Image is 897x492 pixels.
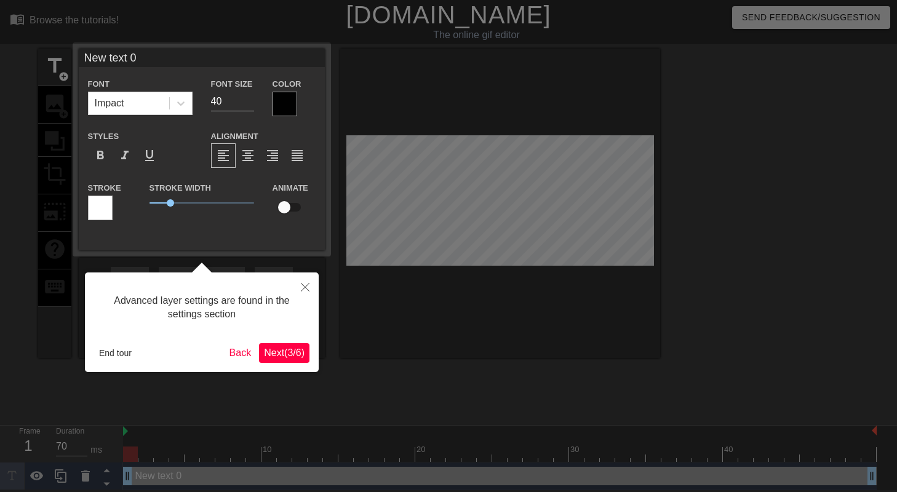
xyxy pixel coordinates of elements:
button: End tour [94,344,137,362]
button: Close [292,272,319,301]
span: Next ( 3 / 6 ) [264,347,305,358]
div: Advanced layer settings are found in the settings section [94,282,309,334]
button: Next [259,343,309,363]
button: Back [225,343,257,363]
